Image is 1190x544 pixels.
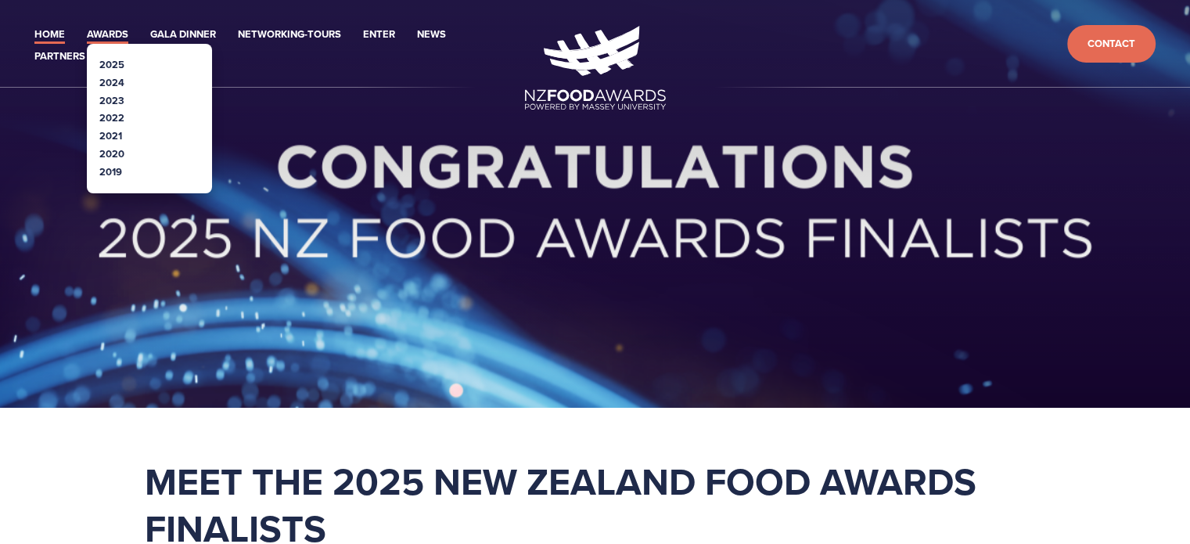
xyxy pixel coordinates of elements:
[417,26,446,44] a: News
[363,26,395,44] a: Enter
[238,26,341,44] a: Networking-Tours
[1067,25,1156,63] a: Contact
[87,26,128,44] a: Awards
[99,164,122,179] a: 2019
[34,48,85,66] a: Partners
[99,75,124,90] a: 2024
[99,146,124,161] a: 2020
[150,26,216,44] a: Gala Dinner
[99,128,122,143] a: 2021
[99,57,124,72] a: 2025
[99,93,124,108] a: 2023
[99,110,124,125] a: 2022
[34,26,65,44] a: Home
